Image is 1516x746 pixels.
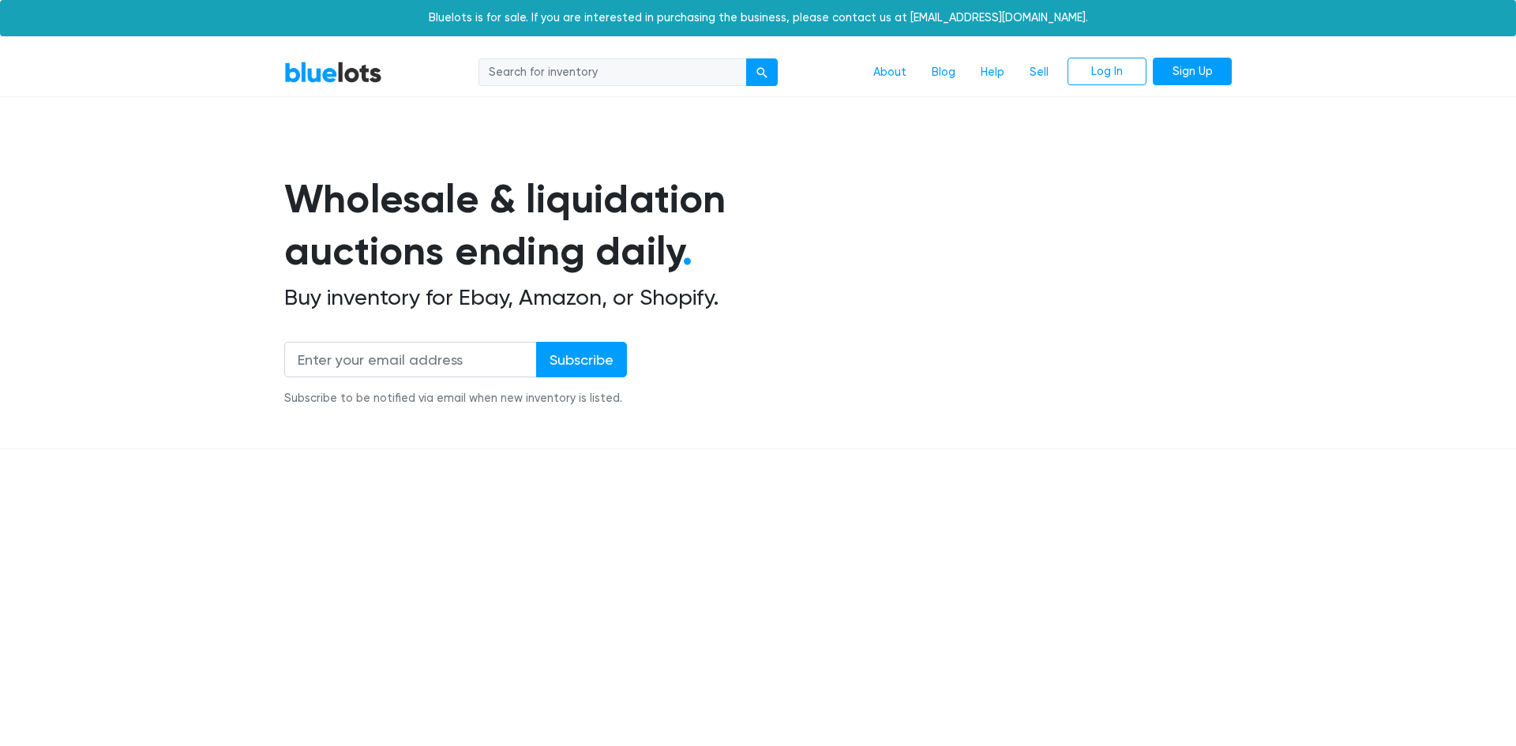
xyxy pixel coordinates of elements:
div: Subscribe to be notified via email when new inventory is listed. [284,390,627,407]
a: Sell [1017,58,1061,88]
input: Search for inventory [478,58,747,87]
h1: Wholesale & liquidation auctions ending daily [284,173,834,278]
a: Log In [1068,58,1146,86]
span: . [682,227,692,275]
h2: Buy inventory for Ebay, Amazon, or Shopify. [284,284,834,311]
a: Blog [919,58,968,88]
a: BlueLots [284,61,382,84]
input: Subscribe [536,342,627,377]
a: Help [968,58,1017,88]
a: Sign Up [1153,58,1232,86]
a: About [861,58,919,88]
input: Enter your email address [284,342,537,377]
